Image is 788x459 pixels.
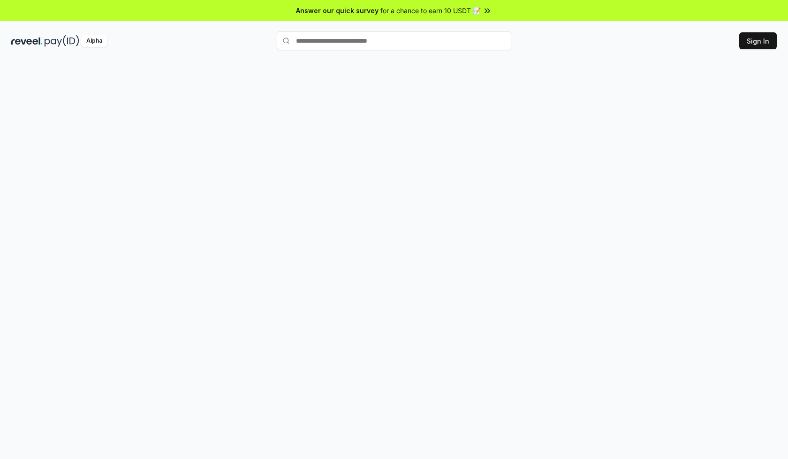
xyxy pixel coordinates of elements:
[296,6,379,15] span: Answer our quick survey
[380,6,481,15] span: for a chance to earn 10 USDT 📝
[81,35,107,47] div: Alpha
[45,35,79,47] img: pay_id
[739,32,777,49] button: Sign In
[11,35,43,47] img: reveel_dark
